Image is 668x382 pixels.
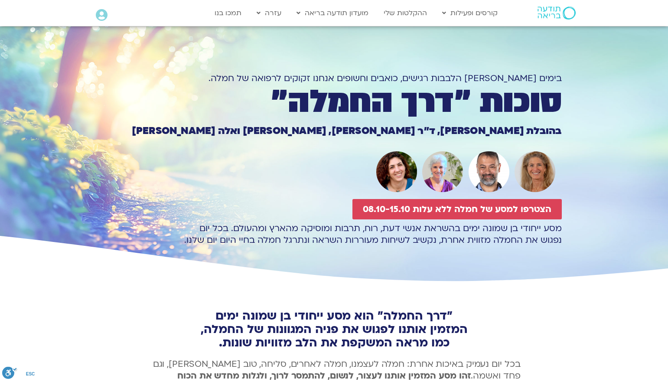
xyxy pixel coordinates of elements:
h1: בהובלת [PERSON_NAME], ד״ר [PERSON_NAME], [PERSON_NAME] ואלה [PERSON_NAME] [107,126,562,136]
a: קורסים ופעילות [438,5,502,21]
h1: בימים [PERSON_NAME] הלבבות רגישים, כואבים וחשופים אנחנו זקוקים לרפואה של חמלה. [107,72,562,84]
h1: סוכות ״דרך החמלה״ [107,87,562,117]
h2: "דרך החמלה" הוא מסע ייחודי בן שמונה ימים המזמין אותנו לפגוש את פניה המגוונות של החמלה, כמו מראה ה... [148,309,521,349]
a: עזרה [252,5,286,21]
a: ההקלטות שלי [379,5,431,21]
a: תמכו בנו [210,5,246,21]
img: תודעה בריאה [538,7,576,20]
span: הצטרפו למסע של חמלה ללא עלות 08.10-15.10 [363,204,551,214]
a: מועדון תודעה בריאה [292,5,373,21]
a: הצטרפו למסע של חמלה ללא עלות 08.10-15.10 [352,199,562,219]
p: מסע ייחודי בן שמונה ימים בהשראת אנשי דעת, רוח, תרבות ומוסיקה מהארץ ומהעולם. בכל יום נפגוש את החמל... [107,222,562,246]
